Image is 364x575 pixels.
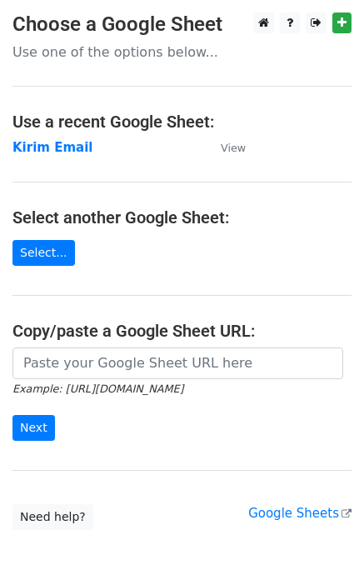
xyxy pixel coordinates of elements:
h4: Copy/paste a Google Sheet URL: [12,321,352,341]
input: Paste your Google Sheet URL here [12,347,343,379]
a: Need help? [12,504,93,530]
h3: Choose a Google Sheet [12,12,352,37]
a: View [204,140,246,155]
a: Google Sheets [248,506,352,521]
p: Use one of the options below... [12,43,352,61]
small: View [221,142,246,154]
h4: Select another Google Sheet: [12,207,352,227]
a: Kirim Email [12,140,92,155]
input: Next [12,415,55,441]
small: Example: [URL][DOMAIN_NAME] [12,382,183,395]
h4: Use a recent Google Sheet: [12,112,352,132]
a: Select... [12,240,75,266]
